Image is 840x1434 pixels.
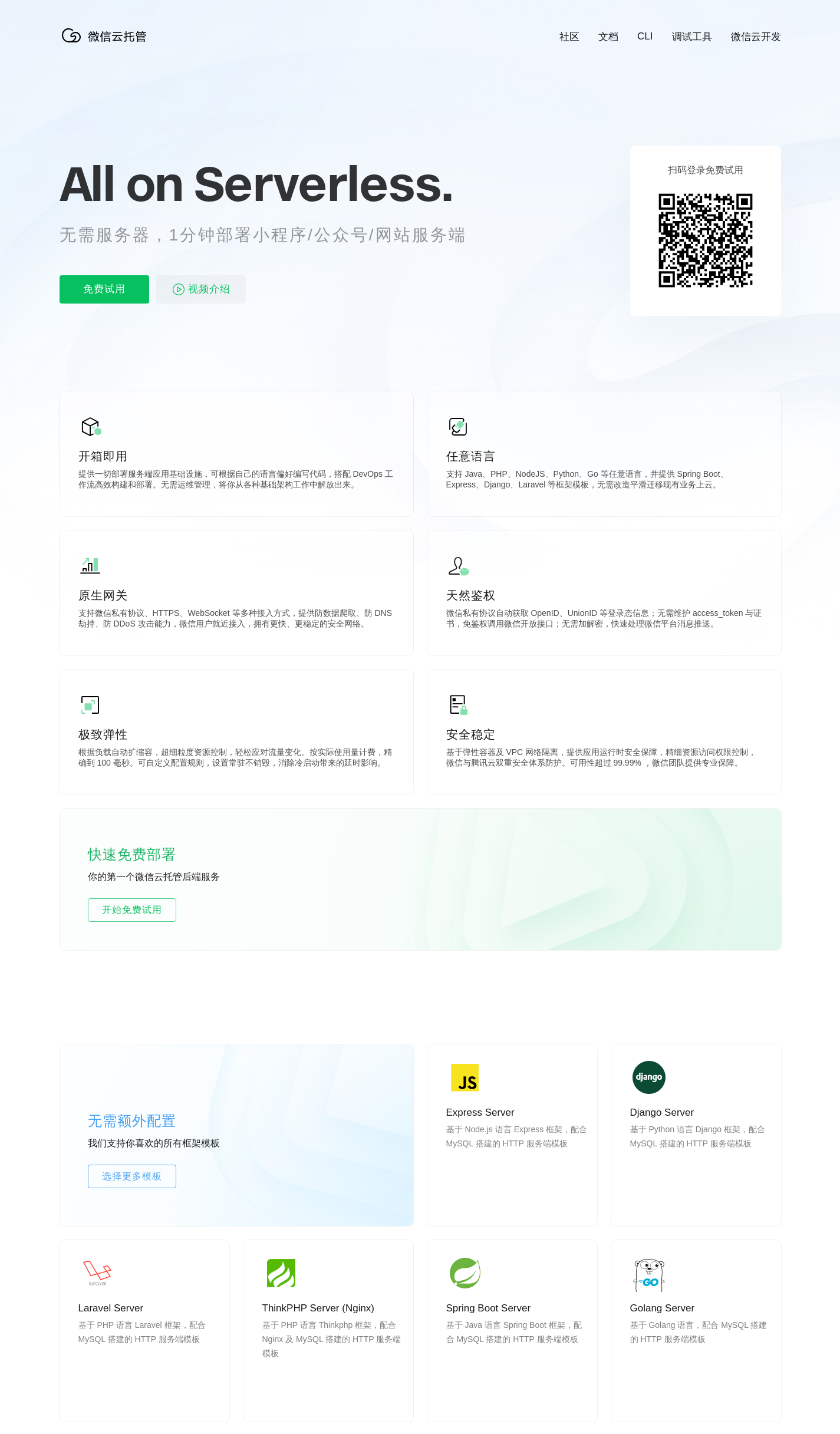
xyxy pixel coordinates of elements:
[88,843,206,866] p: 快速免费部署
[78,587,394,604] p: 原生网关
[88,871,265,884] p: 你的第一个微信云托管后端服务
[262,1301,404,1316] p: ThinkPHP Server (Nginx)
[78,1318,220,1374] p: 基于 PHP 语言 Laravel 框架，配合 MySQL 搭建的 HTTP 服务端模板
[446,1318,588,1374] p: 基于 Java 语言 Spring Boot 框架，配合 MySQL 搭建的 HTTP 服务端模板
[60,24,154,47] img: 微信云托管
[78,1301,220,1316] p: Laravel Server
[78,469,394,493] p: 提供一切部署服务端应用基础设施，可根据自己的语言偏好编写代码，搭配 DevOps 工作流高效构建和部署。无需运维管理，将你从各种基础架构工作中解放出来。
[446,1301,588,1316] p: Spring Boot Server
[60,154,183,213] span: All on
[630,1122,772,1179] p: 基于 Python 语言 Django 框架，配合 MySQL 搭建的 HTTP 服务端模板
[446,448,762,464] p: 任意语言
[194,154,453,213] span: Serverless.
[88,1109,265,1133] p: 无需额外配置
[446,1122,588,1179] p: 基于 Node.js 语言 Express 框架，配合 MySQL 搭建的 HTTP 服务端模板
[78,608,394,632] p: 支持微信私有协议、HTTPS、WebSocket 等多种接入方式，提供防数据爬取、防 DNS 劫持、防 DDoS 攻击能力，微信用户就近接入，拥有更快、更稳定的安全网络。
[78,747,394,771] p: 根据负载自动扩缩容，超细粒度资源控制，轻松应对流量变化。按实际使用量计费，精确到 100 毫秒。可自定义配置规则，设置常驻不销毁，消除冷启动带来的延时影响。
[559,30,579,44] a: 社区
[60,39,154,49] a: 微信云托管
[637,31,653,42] a: CLI
[672,30,712,44] a: 调试工具
[60,275,149,304] p: 免费试用
[446,1106,588,1120] p: Express Server
[446,469,762,493] p: 支持 Java、PHP、NodeJS、Python、Go 等任意语言，并提供 Spring Boot、Express、Django、Laravel 等框架模板，无需改造平滑迁移现有业务上云。
[88,903,176,917] span: 开始免费试用
[188,275,230,304] span: 视频介绍
[60,223,489,247] p: 无需服务器，1分钟部署小程序/公众号/网站服务端
[262,1318,404,1374] p: 基于 PHP 语言 Thinkphp 框架，配合 Nginx 及 MySQL 搭建的 HTTP 服务端模板
[446,747,762,771] p: 基于弹性容器及 VPC 网络隔离，提供应用运行时安全保障，精细资源访问权限控制，微信与腾讯云双重安全体系防护。可用性超过 99.99% ，微信团队提供专业保障。
[88,1169,176,1184] span: 选择更多模板
[630,1301,772,1316] p: Golang Server
[172,282,186,296] img: video_play.svg
[598,30,618,44] a: 文档
[78,726,394,743] p: 极致弹性
[78,448,394,464] p: 开箱即用
[731,30,781,44] a: 微信云开发
[446,587,762,604] p: 天然鉴权
[88,1138,265,1151] p: 我们支持你喜欢的所有框架模板
[630,1318,772,1374] p: 基于 Golang 语言，配合 MySQL 搭建的 HTTP 服务端模板
[446,726,762,743] p: 安全稳定
[630,1106,772,1120] p: Django Server
[446,608,762,632] p: 微信私有协议自动获取 OpenID、UnionID 等登录态信息；无需维护 access_token 与证书，免鉴权调用微信开放接口；无需加解密，快速处理微信平台消息推送。
[668,164,743,177] p: 扫码登录免费试用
